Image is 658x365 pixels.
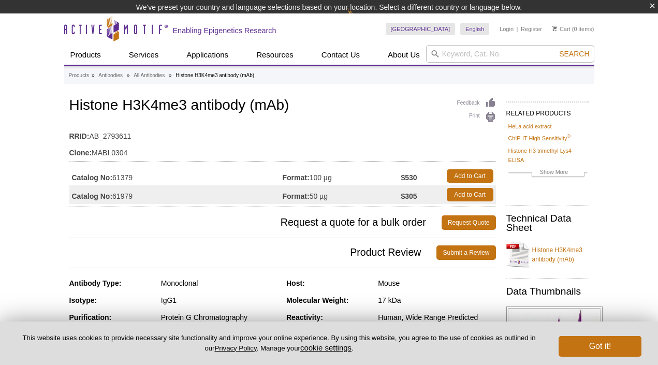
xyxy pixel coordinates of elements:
p: This website uses cookies to provide necessary site functionality and improve your online experie... [17,333,542,353]
a: Login [500,25,514,33]
a: Antibodies [98,71,123,80]
td: 61379 [69,167,283,185]
div: Monoclonal [161,279,279,288]
span: Search [559,50,589,58]
div: IgG1 [161,296,279,305]
td: 100 µg [283,167,401,185]
sup: ® [567,134,571,139]
strong: Format: [283,173,310,182]
a: Add to Cart [447,188,493,201]
strong: $530 [401,173,417,182]
input: Keyword, Cat. No. [426,45,594,63]
h2: Enabling Epigenetics Research [173,26,276,35]
a: Products [69,71,89,80]
li: » [127,72,130,78]
strong: RRID: [69,132,90,141]
span: Product Review [69,245,437,260]
img: Histone H3K4me3 antibody (mAb) tested by ChIP-Seq. [506,306,603,343]
h2: Data Thumbnails [506,287,589,296]
li: » [92,72,95,78]
td: AB_2793611 [69,125,496,142]
a: Add to Cart [447,169,493,183]
li: | [517,23,518,35]
h2: RELATED PRODUCTS [506,101,589,120]
a: Register [521,25,542,33]
a: HeLa acid extract [508,122,552,131]
strong: Antibody Type: [69,279,122,287]
button: cookie settings [300,343,352,352]
img: Change Here [347,8,375,32]
li: Histone H3K4me3 antibody (mAb) [176,72,254,78]
strong: Clone: [69,148,92,157]
strong: Isotype: [69,296,97,304]
a: All Antibodies [134,71,165,80]
strong: Molecular Weight: [286,296,348,304]
a: Resources [250,45,300,65]
a: Print [457,111,496,123]
a: [GEOGRAPHIC_DATA] [386,23,456,35]
div: Human, Wide Range Predicted [378,313,495,322]
img: Your Cart [552,26,557,31]
a: ChIP-IT High Sensitivity® [508,134,571,143]
div: Protein G Chromatography [161,313,279,322]
li: » [169,72,172,78]
a: Applications [180,45,235,65]
a: English [460,23,489,35]
a: Contact Us [315,45,366,65]
td: 61979 [69,185,283,204]
li: (0 items) [552,23,594,35]
td: MABI 0304 [69,142,496,158]
a: Services [123,45,165,65]
div: 17 kDa [378,296,495,305]
span: Request a quote for a bulk order [69,215,442,230]
a: Histone H3 trimethyl Lys4 ELISA [508,146,587,165]
strong: Catalog No: [72,173,113,182]
strong: Reactivity: [286,313,323,322]
a: About Us [382,45,426,65]
a: Cart [552,25,571,33]
strong: Purification: [69,313,112,322]
a: Show More [508,167,587,179]
h1: Histone H3K4me3 antibody (mAb) [69,97,496,115]
button: Got it! [559,336,641,357]
strong: Catalog No: [72,192,113,201]
a: Privacy Policy [214,344,256,352]
a: Histone H3K4me3 antibody (mAb) [506,239,589,270]
td: 50 µg [283,185,401,204]
a: Products [64,45,107,65]
h2: Technical Data Sheet [506,214,589,232]
div: Mouse [378,279,495,288]
strong: $305 [401,192,417,201]
strong: Host: [286,279,305,287]
a: Request Quote [442,215,496,230]
a: Submit a Review [436,245,495,260]
a: Feedback [457,97,496,109]
button: Search [556,49,592,59]
strong: Format: [283,192,310,201]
